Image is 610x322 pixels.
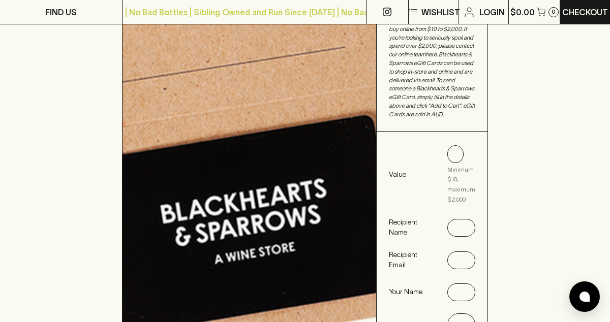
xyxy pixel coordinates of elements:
p: Login [479,6,505,18]
p: Value [389,169,435,179]
img: bubble-icon [579,292,590,302]
p: Minimum $10, maximum $2,000 [447,165,462,205]
p: $0.00 [510,6,535,18]
p: Checkout [562,6,608,18]
p: Recipient Email [389,249,435,270]
a: here [425,51,437,57]
p: Recipient Name [389,217,435,237]
p: Wishlist [421,6,460,18]
p: Your Name [389,286,435,297]
p: Digital gift cards are available to buy online from $10 to $2,000. If you‘re looking to seriously... [389,16,475,119]
p: FIND US [45,6,77,18]
p: 0 [552,9,556,15]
